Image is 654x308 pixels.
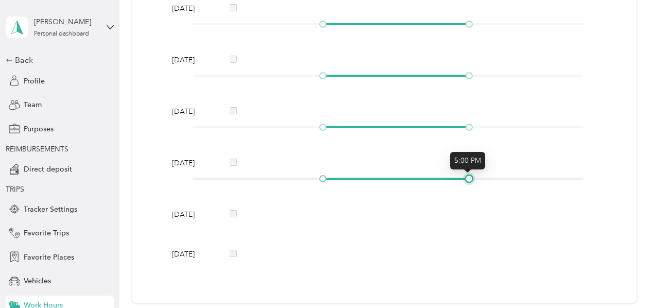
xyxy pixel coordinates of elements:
div: Personal dashboard [34,31,89,37]
span: Vehicles [24,276,51,286]
span: Direct deposit [24,164,72,175]
span: REIMBURSEMENTS [6,145,68,153]
span: [DATE] [172,209,208,220]
span: Profile [24,76,45,87]
span: Team [24,99,42,110]
span: Purposes [24,124,54,134]
div: [PERSON_NAME] [34,16,98,27]
span: [DATE] [172,3,208,14]
div: Back [6,54,109,66]
div: 5:00 PM [450,152,485,169]
span: [DATE] [172,249,208,260]
span: [DATE] [172,55,208,65]
span: TRIPS [6,185,24,194]
span: Tracker Settings [24,204,77,215]
iframe: Everlance-gr Chat Button Frame [596,250,654,308]
span: Favorite Places [24,252,74,263]
span: Favorite Trips [24,228,69,238]
span: [DATE] [172,106,208,117]
span: [DATE] [172,158,208,168]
